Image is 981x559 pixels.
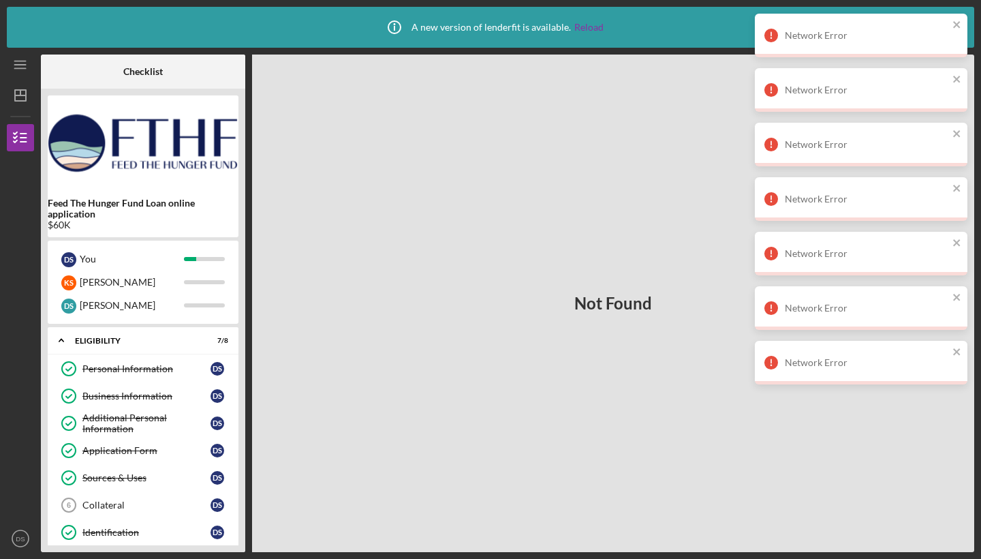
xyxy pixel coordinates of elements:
div: Eligibility [75,337,194,345]
div: $60K [48,220,238,230]
div: Network Error [785,303,948,314]
div: D S [211,417,224,430]
div: D S [61,299,76,314]
div: K S [61,275,76,290]
div: Network Error [785,194,948,205]
div: D S [211,362,224,376]
button: close [952,128,962,141]
div: D S [211,444,224,457]
div: A new version of lenderfit is available. [377,10,604,44]
b: Feed The Hunger Fund Loan online application [48,198,238,220]
a: IdentificationDS [54,519,232,546]
button: close [952,183,962,196]
div: D S [61,252,76,267]
div: Personal Information [82,363,211,374]
div: D S [211,526,224,539]
div: 7 / 8 [204,337,228,345]
a: Sources & UsesDS [54,464,232,492]
div: Network Error [785,357,948,368]
div: Collateral [82,500,211,511]
button: close [952,237,962,250]
a: 6CollateralDS [54,492,232,519]
div: Network Error [785,139,948,150]
div: Application Form [82,445,211,456]
button: DS [7,525,34,552]
div: [PERSON_NAME] [80,294,184,317]
a: Reload [574,22,604,33]
a: Business InformationDS [54,382,232,410]
a: Application FormDS [54,437,232,464]
a: Additional Personal InformationDS [54,410,232,437]
button: close [952,19,962,32]
button: close [952,74,962,87]
div: Identification [82,527,211,538]
div: Business Information [82,391,211,402]
div: D S [211,471,224,485]
img: Product logo [48,102,238,184]
div: Network Error [785,248,948,259]
div: D S [211,389,224,403]
text: DS [16,535,25,543]
div: You [80,247,184,271]
h3: Not Found [574,294,652,313]
div: Sources & Uses [82,472,211,483]
a: Personal InformationDS [54,355,232,382]
div: [PERSON_NAME] [80,271,184,294]
div: Additional Personal Information [82,412,211,434]
tspan: 6 [67,501,71,509]
button: close [952,292,962,305]
button: close [952,346,962,359]
div: D S [211,498,224,512]
b: Checklist [123,66,163,77]
div: Network Error [785,85,948,95]
div: Network Error [785,30,948,41]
